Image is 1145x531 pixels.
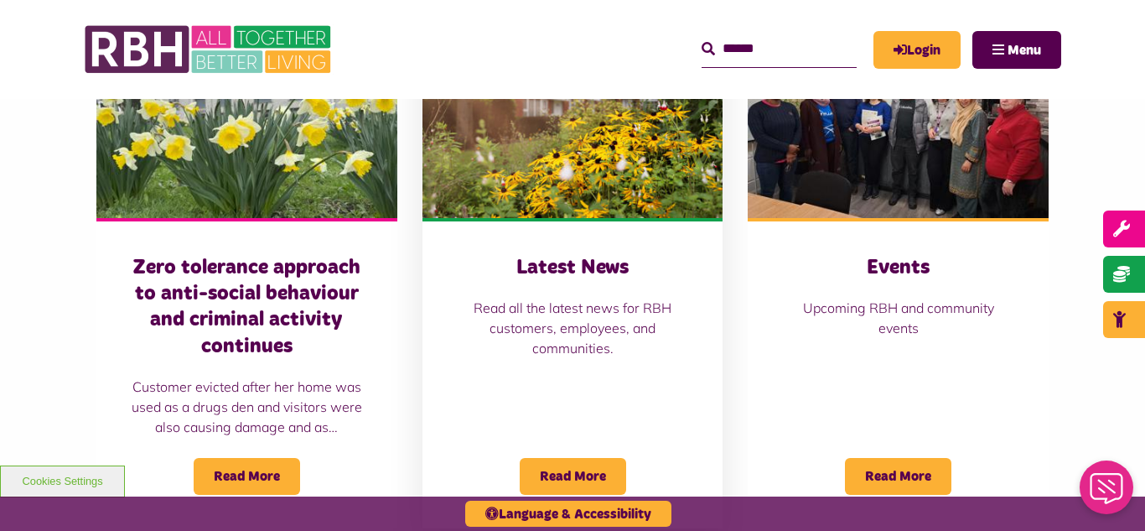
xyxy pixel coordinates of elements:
[781,255,1015,281] h3: Events
[130,255,364,360] h3: Zero tolerance approach to anti-social behaviour and criminal activity continues
[130,377,364,437] p: Customer evicted after her home was used as a drugs den and visitors were also causing damage and...
[748,30,1049,218] img: Group photo of customers and colleagues at Spotland Community Centre
[194,458,300,495] span: Read More
[845,458,951,495] span: Read More
[873,31,961,69] a: MyRBH
[748,30,1049,528] a: Events Upcoming RBH and community events Read More
[96,30,397,528] a: Zero tolerance approach to anti-social behaviour and criminal activity continues Customer evicted...
[1070,456,1145,531] iframe: Netcall Web Assistant for live chat
[456,298,690,358] p: Read all the latest news for RBH customers, employees, and communities.
[520,458,626,495] span: Read More
[702,31,857,67] input: Search
[84,17,335,82] img: RBH
[1008,44,1041,57] span: Menu
[972,31,1061,69] button: Navigation
[456,255,690,281] h3: Latest News
[96,30,397,218] img: Freehold
[781,298,1015,338] p: Upcoming RBH and community events
[422,30,723,218] img: SAZ MEDIA RBH HOUSING4
[465,501,671,527] button: Language & Accessibility
[422,30,723,528] a: Latest News Read all the latest news for RBH customers, employees, and communities. Read More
